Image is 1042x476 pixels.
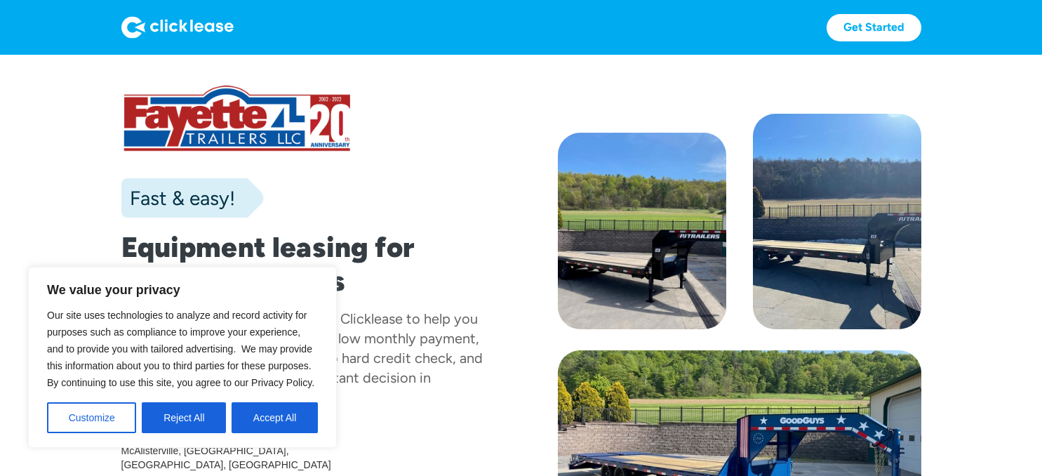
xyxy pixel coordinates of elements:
span: Our site uses technologies to analyze and record activity for purposes such as compliance to impr... [47,310,314,388]
button: Accept All [232,402,318,433]
div: [GEOGRAPHIC_DATA], [GEOGRAPHIC_DATA] [121,458,333,472]
img: Logo [121,16,234,39]
button: Reject All [142,402,226,433]
p: We value your privacy [47,282,318,298]
div: We value your privacy [28,267,337,448]
div: Fast & easy! [121,184,235,212]
div: McAlisterville, [GEOGRAPHIC_DATA] [121,444,291,458]
a: Get Started [827,14,921,41]
h1: Equipment leasing for small businesses [121,230,485,298]
button: Customize [47,402,136,433]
